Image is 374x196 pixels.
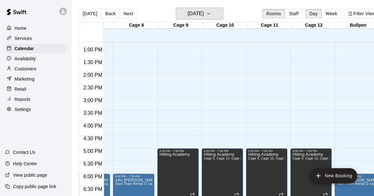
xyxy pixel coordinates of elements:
[15,25,27,31] p: Home
[285,9,303,18] button: Staff
[5,34,66,43] a: Services
[13,149,35,155] p: Contact Us
[292,23,336,29] div: Cage 12
[321,9,341,18] button: Week
[5,105,66,114] a: Settings
[82,161,104,167] span: 5:30 PM
[5,84,66,94] a: Retail
[82,123,104,128] span: 4:00 PM
[5,54,66,63] a: Availability
[15,76,35,82] p: Marketing
[309,168,357,183] button: add
[15,106,31,113] p: Settings
[159,149,197,153] div: 5:00 PM – 7:00 PM
[79,9,101,18] button: [DATE]
[247,23,292,29] div: Cage 11
[5,74,66,84] a: Marketing
[82,186,104,192] span: 6:30 PM
[82,136,104,141] span: 4:30 PM
[15,66,36,72] p: Customers
[15,45,34,52] p: Calendar
[292,157,347,160] span: Cage 9, Cage 10, Cage 11, Cage 12
[82,148,104,154] span: 5:00 PM
[248,149,285,153] div: 5:00 PM – 7:00 PM
[176,8,223,20] button: [DATE]
[248,157,303,160] span: Cage 9, Cage 10, Cage 11, Cage 12
[159,23,203,29] div: Cage 9
[203,23,247,29] div: Cage 10
[13,183,56,190] p: Copy public page link
[262,9,285,18] button: Rooms
[5,95,66,104] a: Reports
[115,182,158,186] span: Stars Team Rental (2 cages)
[187,9,204,18] h6: [DATE]
[82,110,104,116] span: 3:30 PM
[82,60,104,65] span: 1:30 PM
[82,98,104,103] span: 3:00 PM
[305,9,322,18] button: Day
[204,149,241,153] div: 5:00 PM – 7:00 PM
[115,175,152,178] div: 6:00 PM – 7:30 PM
[82,174,104,179] span: 6:00 PM
[5,23,66,33] a: Home
[13,160,37,167] p: Help Center
[15,35,32,42] p: Services
[5,64,66,74] a: Customers
[119,9,137,18] button: Next
[5,44,66,53] a: Calendar
[82,85,104,90] span: 2:30 PM
[101,9,120,18] button: Back
[204,157,258,160] span: Cage 9, Cage 10, Cage 11, Cage 12
[82,47,104,52] span: 1:00 PM
[82,72,104,78] span: 2:00 PM
[292,149,330,153] div: 5:00 PM – 7:00 PM
[15,96,30,102] p: Reports
[15,56,36,62] p: Availability
[15,86,26,92] p: Retail
[114,23,159,29] div: Cage 8
[13,172,47,178] p: View public page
